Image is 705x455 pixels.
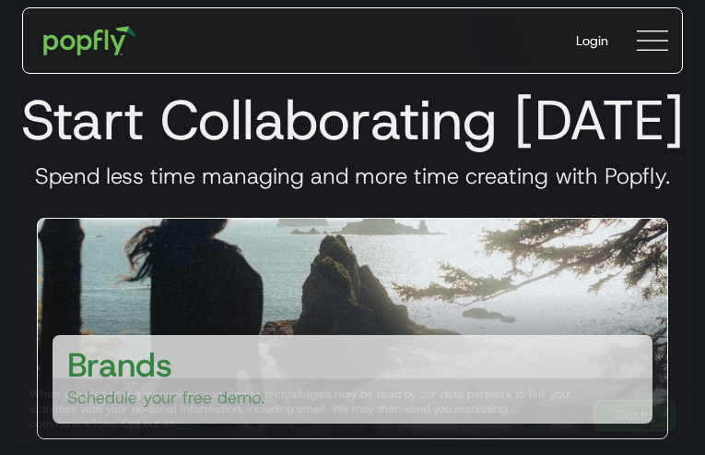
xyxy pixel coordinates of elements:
a: here [173,416,196,431]
h1: Start Collaborating [DATE] [15,87,690,153]
a: Got It! [593,400,676,431]
div: Login [576,31,608,50]
h3: Brands [67,342,172,387]
h3: Spend less time managing and more time creating with Popfly. [15,162,690,190]
div: When you visit or log in, cookies and similar technologies may be used by our data partners to li... [29,387,579,431]
a: Login [561,17,623,65]
a: home [30,13,149,68]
